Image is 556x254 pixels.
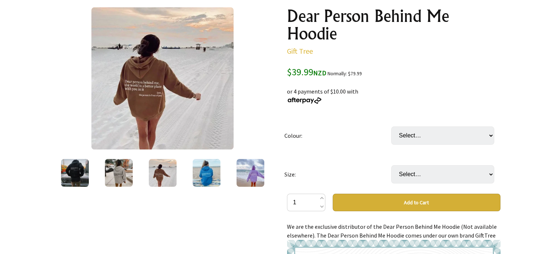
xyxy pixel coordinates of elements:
img: Dear Person Behind Me Hoodie [91,7,234,149]
div: or 4 payments of $10.00 with [287,78,500,105]
td: Colour: [284,116,391,155]
img: Dear Person Behind Me Hoodie [237,159,264,187]
img: Dear Person Behind Me Hoodie [105,159,133,187]
small: Normally: $79.99 [328,71,362,77]
img: Dear Person Behind Me Hoodie [149,159,177,187]
td: Size: [284,155,391,194]
img: Dear Person Behind Me Hoodie [61,159,89,187]
a: Gift Tree [287,46,313,56]
img: Afterpay [287,97,322,104]
button: Add to Cart [333,194,500,211]
span: NZD [313,69,326,77]
h1: Dear Person Behind Me Hoodie [287,7,500,42]
img: Dear Person Behind Me Hoodie [193,159,220,187]
span: $39.99 [287,66,326,78]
